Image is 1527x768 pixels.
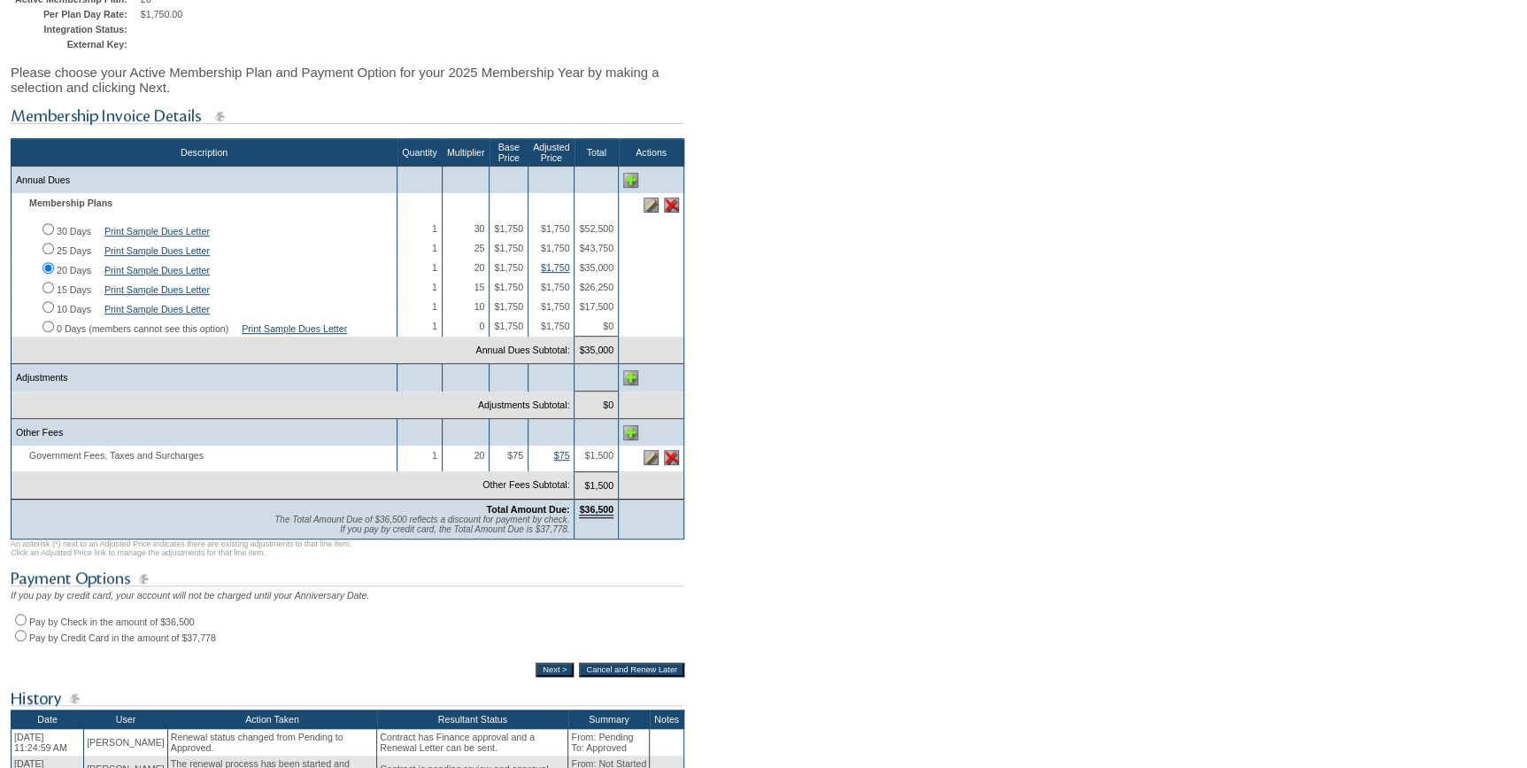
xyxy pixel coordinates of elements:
[494,321,523,331] span: $1,750
[579,663,684,677] input: Cancel and Renew Later
[579,243,613,253] span: $43,750
[167,729,376,756] td: Renewal status changed from Pending to Approved.
[536,663,574,677] input: Next >
[494,262,523,273] span: $1,750
[12,337,575,364] td: Annual Dues Subtotal:
[141,9,182,19] span: $1,750.00
[474,282,485,292] span: 15
[474,450,485,461] span: 20
[623,173,638,188] img: Add Annual Dues line item
[11,590,369,601] span: If you pay by credit card, your account will not be charged until your Anniversary Date.
[12,710,84,729] th: Date
[29,632,216,643] label: Pay by Credit Card in the amount of $37,778
[575,337,619,364] td: $35,000
[432,450,437,461] span: 1
[579,223,613,234] span: $52,500
[623,370,638,385] img: Add Adjustments line item
[664,198,679,213] img: Delete this line item
[104,226,210,237] a: Print Sample Dues Letter
[377,729,568,756] td: Contract has Finance approval and a Renewal Letter can be sent.
[541,301,570,312] span: $1,750
[274,515,569,534] span: The Total Amount Due of $36,500 reflects a discount for payment by check. If you pay by credit ca...
[432,223,437,234] span: 1
[12,471,575,499] td: Other Fees Subtotal:
[15,39,136,50] td: External Key:
[541,262,570,273] a: $1,750
[57,265,91,275] label: 20 Days
[568,729,650,756] td: From: Pending To: Approved
[432,243,437,253] span: 1
[575,392,619,419] td: $0
[12,364,397,392] td: Adjustments
[84,710,168,729] th: User
[104,284,210,295] a: Print Sample Dues Letter
[490,139,528,167] th: Base Price
[167,710,376,729] th: Action Taken
[11,539,351,557] span: An asterisk (*) next to an Adjusted Price indicates there are existing adjustments to that line i...
[575,139,619,167] th: Total
[12,499,575,539] td: Total Amount Due:
[15,9,136,19] td: Per Plan Day Rate:
[432,262,437,273] span: 1
[494,243,523,253] span: $1,750
[623,425,638,440] img: Add Other Fees line item
[554,450,570,461] a: $75
[57,284,91,295] label: 15 Days
[644,198,659,213] img: Edit this line item
[57,226,91,237] label: 30 Days
[12,729,84,756] td: [DATE] 11:24:59 AM
[474,243,485,253] span: 25
[541,243,570,253] span: $1,750
[664,450,679,465] img: Delete this line item
[11,687,683,710] img: subTtlHistory.gif
[541,282,570,292] span: $1,750
[84,729,168,756] td: [PERSON_NAME]
[57,245,91,256] label: 25 Days
[11,105,683,128] img: subTtlMembershipInvoiceDetails.gif
[579,282,613,292] span: $26,250
[568,710,650,729] th: Summary
[442,139,490,167] th: Multiplier
[11,56,684,104] div: Please choose your Active Membership Plan and Payment Option for your 2025 Membership Year by mak...
[541,223,570,234] span: $1,750
[579,504,613,518] span: $36,500
[474,223,485,234] span: 30
[242,323,347,334] a: Print Sample Dues Letter
[377,710,568,729] th: Resultant Status
[432,301,437,312] span: 1
[494,223,523,234] span: $1,750
[104,304,210,314] a: Print Sample Dues Letter
[104,245,210,256] a: Print Sample Dues Letter
[479,321,484,331] span: 0
[644,450,659,465] img: Edit this line item
[12,167,397,194] td: Annual Dues
[507,450,523,461] span: $75
[584,450,613,461] span: $1,500
[11,568,683,590] img: subTtlPaymentOptions.gif
[15,24,136,35] td: Integration Status:
[650,710,684,729] th: Notes
[575,471,619,499] td: $1,500
[528,139,574,167] th: Adjusted Price
[474,262,485,273] span: 20
[541,321,570,331] span: $1,750
[579,262,613,273] span: $35,000
[12,139,397,167] th: Description
[12,419,397,446] td: Other Fees
[397,139,443,167] th: Quantity
[29,198,112,208] b: Membership Plans
[619,139,684,167] th: Actions
[603,321,613,331] span: $0
[432,282,437,292] span: 1
[432,321,437,331] span: 1
[494,282,523,292] span: $1,750
[104,265,210,275] a: Print Sample Dues Letter
[12,392,575,419] td: Adjustments Subtotal:
[494,301,523,312] span: $1,750
[579,301,613,312] span: $17,500
[57,304,91,314] label: 10 Days
[57,323,228,334] label: 0 Days (members cannot see this option)
[474,301,485,312] span: 10
[16,450,212,461] span: Government Fees, Taxes and Surcharges
[29,617,195,627] label: Pay by Check in the amount of $36,500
